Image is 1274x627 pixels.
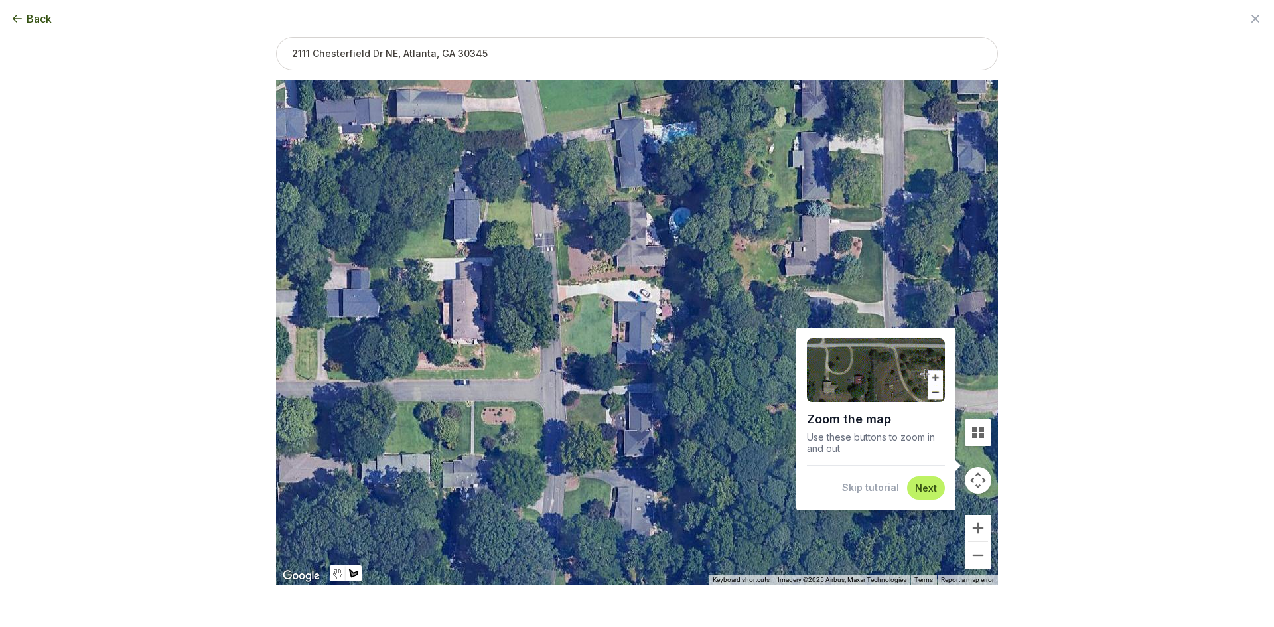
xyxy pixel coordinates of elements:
[915,482,937,494] button: Next
[807,407,945,431] h1: Zoom the map
[279,567,323,585] a: Open this area in Google Maps (opens a new window)
[965,419,991,446] button: Tilt map
[346,565,362,581] button: Draw a shape
[279,567,323,585] img: Google
[27,11,52,27] span: Back
[914,576,933,583] a: Terms (opens in new tab)
[807,431,945,454] p: Use these buttons to zoom in and out
[713,575,770,585] button: Keyboard shortcuts
[11,11,52,27] button: Back
[965,515,991,541] button: Zoom in
[965,542,991,569] button: Zoom out
[330,565,346,581] button: Stop drawing
[842,481,899,494] button: Skip tutorial
[941,576,994,583] a: Report a map error
[807,338,945,402] img: Demo of zooming into a lawn area
[276,37,998,70] input: 2111 Chesterfield Dr NE, Atlanta, GA 30345
[965,467,991,494] button: Map camera controls
[778,576,906,583] span: Imagery ©2025 Airbus, Maxar Technologies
